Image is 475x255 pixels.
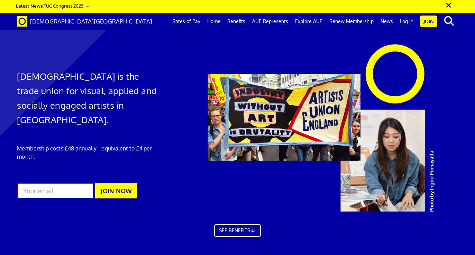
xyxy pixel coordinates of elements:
[95,183,137,198] button: JOIN NOW
[204,13,224,30] a: Home
[326,13,377,30] a: Renew Membership
[214,224,261,237] a: SEE BENEFITS
[169,13,204,30] a: Rates of Pay
[377,13,396,30] a: News
[292,13,326,30] a: Explore AUE
[17,183,93,199] input: Your email
[16,3,89,9] a: Latest News:TUC Congress 2025 →
[12,13,157,30] a: Brand [DEMOGRAPHIC_DATA][GEOGRAPHIC_DATA]
[224,13,249,30] a: Benefits
[249,13,292,30] a: AUE Represents
[16,3,44,9] strong: Latest News:
[17,69,157,127] h1: [DEMOGRAPHIC_DATA] is the trade union for visual, applied and socially engaged artists in [GEOGRA...
[420,16,437,27] a: Join
[439,14,460,28] button: search
[17,144,157,161] p: Membership costs £48 annually – equivalent to £4 per month.
[396,13,417,30] a: Log in
[30,18,152,25] span: [DEMOGRAPHIC_DATA][GEOGRAPHIC_DATA]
